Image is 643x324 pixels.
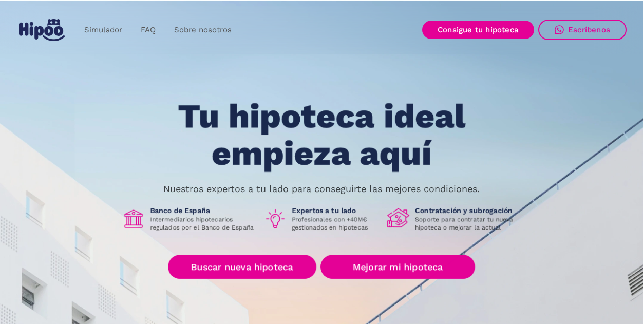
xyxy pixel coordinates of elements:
[320,255,475,279] a: Mejorar mi hipoteca
[168,255,316,279] a: Buscar nueva hipoteca
[163,185,480,193] p: Nuestros expertos a tu lado para conseguirte las mejores condiciones.
[415,206,521,215] h1: Contratación y subrogación
[292,206,379,215] h1: Expertos a tu lado
[422,21,534,39] a: Consigue tu hipoteca
[150,206,256,215] h1: Banco de España
[292,215,379,232] p: Profesionales con +40M€ gestionados en hipotecas
[415,215,521,232] p: Soporte para contratar tu nueva hipoteca o mejorar la actual
[538,20,627,40] a: Escríbenos
[150,215,256,232] p: Intermediarios hipotecarios regulados por el Banco de España
[75,20,131,40] a: Simulador
[16,15,67,45] a: home
[165,20,241,40] a: Sobre nosotros
[127,98,516,172] h1: Tu hipoteca ideal empieza aquí
[568,25,610,34] div: Escríbenos
[131,20,165,40] a: FAQ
